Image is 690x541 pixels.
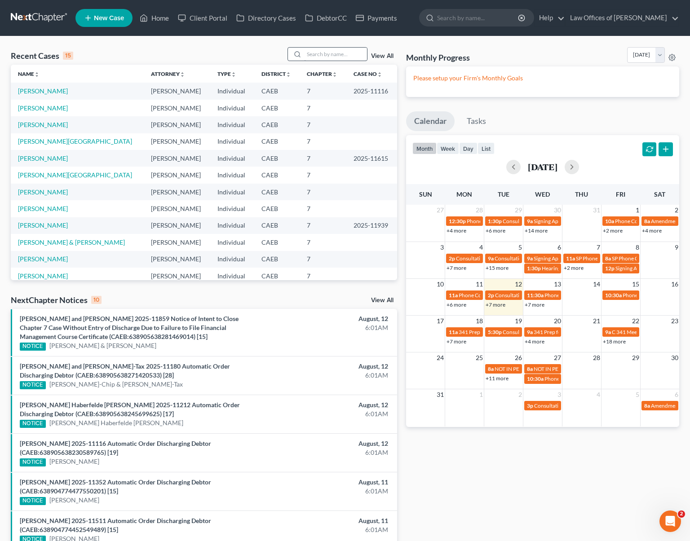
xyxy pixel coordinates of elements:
span: 31 [436,389,445,400]
td: 7 [300,116,346,133]
i: unfold_more [34,72,40,77]
span: 30 [553,205,562,216]
span: 9a [527,255,533,262]
span: 11 [475,279,484,290]
a: +7 more [447,264,466,271]
a: Chapterunfold_more [307,70,337,77]
td: 7 [300,217,346,234]
td: 7 [300,133,346,150]
a: [PERSON_NAME][GEOGRAPHIC_DATA] [18,137,132,145]
span: 8a [527,365,533,372]
span: 17 [436,316,445,326]
td: CAEB [254,184,300,200]
td: [PERSON_NAME] [144,234,210,251]
a: +7 more [525,301,544,308]
td: CAEB [254,200,300,217]
div: NOTICE [20,343,46,351]
span: Consultation for [PERSON_NAME][GEOGRAPHIC_DATA] [503,218,639,224]
a: [PERSON_NAME] Haberfelde [PERSON_NAME] 2025-11212 Automatic Order Discharging Debtor (CAEB:638905... [20,401,240,418]
span: 25 [475,352,484,363]
span: 27 [553,352,562,363]
span: 31 [592,205,601,216]
a: [PERSON_NAME] [18,104,68,112]
span: 9a [488,255,494,262]
td: [PERSON_NAME] [144,200,210,217]
input: Search by name... [304,48,367,61]
div: NextChapter Notices [11,295,102,305]
span: 341 Prep for [PERSON_NAME] [534,329,606,335]
span: 16 [670,279,679,290]
span: Consultation for [PERSON_NAME] [495,255,576,262]
td: 7 [300,268,346,284]
a: Typeunfold_more [217,70,236,77]
td: [PERSON_NAME] [144,83,210,99]
span: New Case [94,15,124,22]
span: NOT IN PERSON APPTS. [534,365,591,372]
span: 2p [488,292,494,299]
span: 10 [436,279,445,290]
span: 3p [527,402,533,409]
span: Signing Appointment for [PERSON_NAME] [534,218,634,224]
span: 7 [596,242,601,253]
a: [PERSON_NAME] [18,205,68,212]
td: Individual [210,133,254,150]
span: 27 [436,205,445,216]
button: day [459,142,478,154]
a: +2 more [603,227,623,234]
td: CAEB [254,100,300,116]
td: Individual [210,100,254,116]
td: Individual [210,150,254,167]
span: 30 [670,352,679,363]
div: NOTICE [20,458,46,466]
td: Individual [210,116,254,133]
a: [PERSON_NAME] [49,457,99,466]
a: [PERSON_NAME] 2025-11511 Automatic Order Discharging Debtor (CAEB:638904774452549489) [15] [20,517,211,533]
td: CAEB [254,150,300,167]
i: unfold_more [332,72,337,77]
span: 8a [644,218,650,224]
span: 14 [592,279,601,290]
span: 10a [605,218,614,224]
span: 5 [517,242,523,253]
td: CAEB [254,234,300,251]
span: 11:30a [527,292,544,299]
button: week [437,142,459,154]
span: 12p [605,265,615,272]
a: +11 more [486,375,509,382]
td: CAEB [254,217,300,234]
div: August, 11 [271,478,388,487]
span: 9a [527,329,533,335]
span: 5 [635,389,640,400]
i: unfold_more [180,72,185,77]
div: August, 12 [271,400,388,409]
span: 8a [488,365,494,372]
span: 8a [644,402,650,409]
span: 2 [678,510,685,518]
i: unfold_more [377,72,382,77]
button: list [478,142,495,154]
span: 2 [674,205,679,216]
span: 29 [514,205,523,216]
div: NOTICE [20,381,46,389]
span: Tue [498,190,509,198]
div: 6:01AM [271,323,388,332]
span: 11a [566,255,575,262]
a: +7 more [486,301,505,308]
span: Consultation for [PERSON_NAME] [456,255,538,262]
td: 7 [300,167,346,183]
span: 1:30p [488,218,502,224]
div: August, 12 [271,314,388,323]
span: Signing Appointment for [PERSON_NAME], [PERSON_NAME] [534,255,679,262]
span: Consultation for [PERSON_NAME], Inaudible [534,402,641,409]
a: Home [135,10,173,26]
span: 1 [478,389,484,400]
td: 2025-11615 [346,150,397,167]
a: +18 more [603,338,626,345]
a: +15 more [486,264,509,271]
a: [PERSON_NAME] & [PERSON_NAME] [49,341,156,350]
td: Individual [210,83,254,99]
span: 15 [631,279,640,290]
div: 10 [91,296,102,304]
a: [PERSON_NAME] [18,87,68,95]
i: unfold_more [231,72,236,77]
